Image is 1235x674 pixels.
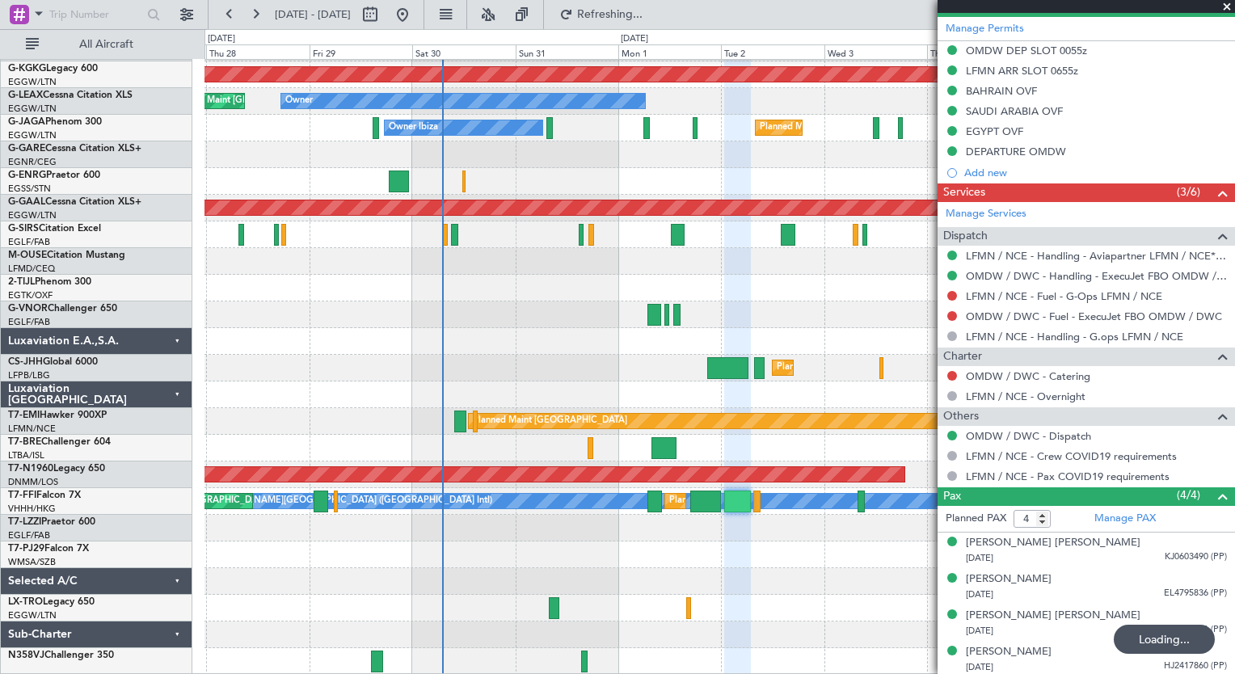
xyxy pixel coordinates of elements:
a: LFMN / NCE - Overnight [966,390,1085,403]
a: T7-LZZIPraetor 600 [8,517,95,527]
a: M-OUSECitation Mustang [8,251,125,260]
a: LFPB/LBG [8,369,50,381]
span: [DATE] [966,552,993,564]
span: [DATE] - [DATE] [275,7,351,22]
span: Others [943,407,979,426]
input: Trip Number [49,2,142,27]
span: [DATE] [966,588,993,600]
a: LTBA/ISL [8,449,44,461]
div: LFMN ARR SLOT 0655z [966,64,1078,78]
span: G-SIRS [8,224,39,234]
a: CS-JHHGlobal 6000 [8,357,98,367]
div: BAHRAIN OVF [966,84,1037,98]
span: G-ENRG [8,171,46,180]
span: [DATE] [966,625,993,637]
label: Planned PAX [946,511,1006,527]
a: EGGW/LTN [8,209,57,221]
span: All Aircraft [42,39,171,50]
div: Planned Maint [GEOGRAPHIC_DATA] [473,409,627,433]
span: T7-BRE [8,437,41,447]
span: Refreshing... [576,9,644,20]
span: M-OUSE [8,251,47,260]
a: G-LEAXCessna Citation XLS [8,91,133,100]
a: OMDW / DWC - Dispatch [966,429,1091,443]
span: KJ0603490 (PP) [1165,550,1227,564]
span: (3/6) [1177,183,1200,200]
span: G-KGKG [8,64,46,74]
a: EGSS/STN [8,183,51,195]
span: N358VJ [8,651,44,660]
a: G-ENRGPraetor 600 [8,171,100,180]
span: LX-TRO [8,597,43,607]
div: Loading... [1114,625,1215,654]
a: G-VNORChallenger 650 [8,304,117,314]
div: Fri 29 [310,44,412,59]
a: EGGW/LTN [8,76,57,88]
span: Dispatch [943,227,988,246]
div: Thu 28 [206,44,309,59]
span: [DATE] [966,661,993,673]
a: Manage Permits [946,21,1024,37]
a: EGGW/LTN [8,103,57,115]
a: G-GARECessna Citation XLS+ [8,144,141,154]
span: T7-FFI [8,491,36,500]
div: [DATE] [621,32,648,46]
div: Tue 2 [721,44,824,59]
div: [PERSON_NAME][GEOGRAPHIC_DATA] ([GEOGRAPHIC_DATA] Intl) [210,489,492,513]
a: LFMN/NCE [8,423,56,435]
a: EGLF/FAB [8,316,50,328]
div: Planned Maint [GEOGRAPHIC_DATA] ([GEOGRAPHIC_DATA] Intl) [669,489,939,513]
a: EGLF/FAB [8,236,50,248]
div: [DATE] [208,32,235,46]
span: G-JAGA [8,117,45,127]
div: EGYPT OVF [966,124,1023,138]
div: [PERSON_NAME] [PERSON_NAME] [966,535,1140,551]
span: Pax [943,487,961,506]
span: G-VNOR [8,304,48,314]
a: OMDW / DWC - Catering [966,369,1090,383]
a: EGLF/FAB [8,529,50,541]
span: KJ0715661 (PP) [1165,623,1227,637]
span: EL4795836 (PP) [1164,587,1227,600]
a: OMDW / DWC - Fuel - ExecuJet FBO OMDW / DWC [966,310,1222,323]
a: N358VJChallenger 350 [8,651,114,660]
a: EGGW/LTN [8,129,57,141]
div: Sun 31 [516,44,618,59]
div: OMDW DEP SLOT 0055z [966,44,1087,57]
a: VHHH/HKG [8,503,56,515]
a: LFMN / NCE - Fuel - G-Ops LFMN / NCE [966,289,1162,303]
span: G-GARE [8,144,45,154]
a: Manage Services [946,206,1026,222]
div: Owner [285,89,313,113]
a: T7-EMIHawker 900XP [8,411,107,420]
div: Planned Maint [GEOGRAPHIC_DATA] ([GEOGRAPHIC_DATA]) [777,356,1031,380]
span: G-LEAX [8,91,43,100]
div: [PERSON_NAME] [PERSON_NAME] [966,608,1140,624]
a: T7-BREChallenger 604 [8,437,111,447]
a: LFMN / NCE - Handling - G.ops LFMN / NCE [966,330,1183,343]
a: G-KGKGLegacy 600 [8,64,98,74]
a: WMSA/SZB [8,556,56,568]
span: (4/4) [1177,487,1200,503]
a: T7-N1960Legacy 650 [8,464,105,474]
div: Sat 30 [412,44,515,59]
a: DNMM/LOS [8,476,58,488]
a: EGTK/OXF [8,289,53,301]
div: Planned Maint [GEOGRAPHIC_DATA] ([GEOGRAPHIC_DATA]) [760,116,1014,140]
button: Refreshing... [552,2,649,27]
a: LFMN / NCE - Pax COVID19 requirements [966,470,1170,483]
a: T7-PJ29Falcon 7X [8,544,89,554]
span: Charter [943,348,982,366]
span: Services [943,183,985,202]
a: T7-FFIFalcon 7X [8,491,81,500]
div: Thu 4 [927,44,1030,59]
div: Owner Ibiza [389,116,438,140]
span: CS-JHH [8,357,43,367]
span: HJ2417860 (PP) [1164,659,1227,673]
span: G-GAAL [8,197,45,207]
div: Planned Maint [GEOGRAPHIC_DATA] ([GEOGRAPHIC_DATA] Intl) [116,489,386,513]
span: T7-N1960 [8,464,53,474]
div: Wed 3 [824,44,927,59]
span: T7-EMI [8,411,40,420]
a: 2-TIJLPhenom 300 [8,277,91,287]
